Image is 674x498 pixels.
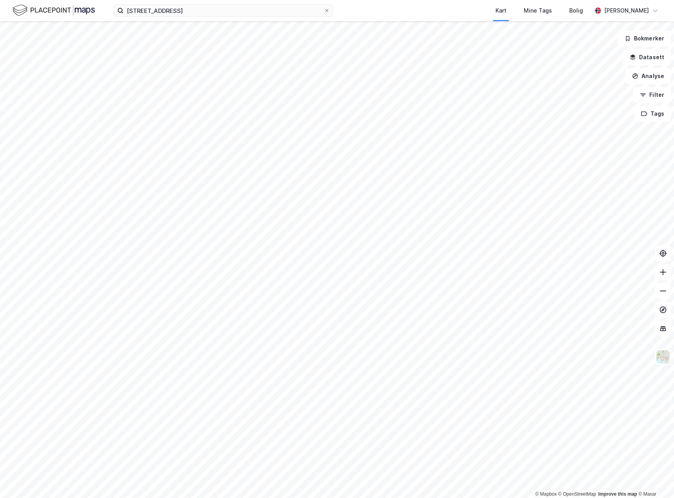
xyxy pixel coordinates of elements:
input: Søk på adresse, matrikkel, gårdeiere, leietakere eller personer [124,5,324,16]
div: Mine Tags [524,6,552,15]
iframe: Chat Widget [635,460,674,498]
a: OpenStreetMap [558,491,596,497]
a: Improve this map [598,491,637,497]
button: Filter [633,87,671,103]
button: Tags [634,106,671,122]
img: logo.f888ab2527a4732fd821a326f86c7f29.svg [13,4,95,17]
img: Z [656,349,670,364]
div: Kart [495,6,506,15]
button: Bokmerker [618,31,671,46]
div: Bolig [569,6,583,15]
a: Mapbox [535,491,557,497]
div: [PERSON_NAME] [604,6,649,15]
button: Analyse [625,68,671,84]
button: Datasett [623,49,671,65]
